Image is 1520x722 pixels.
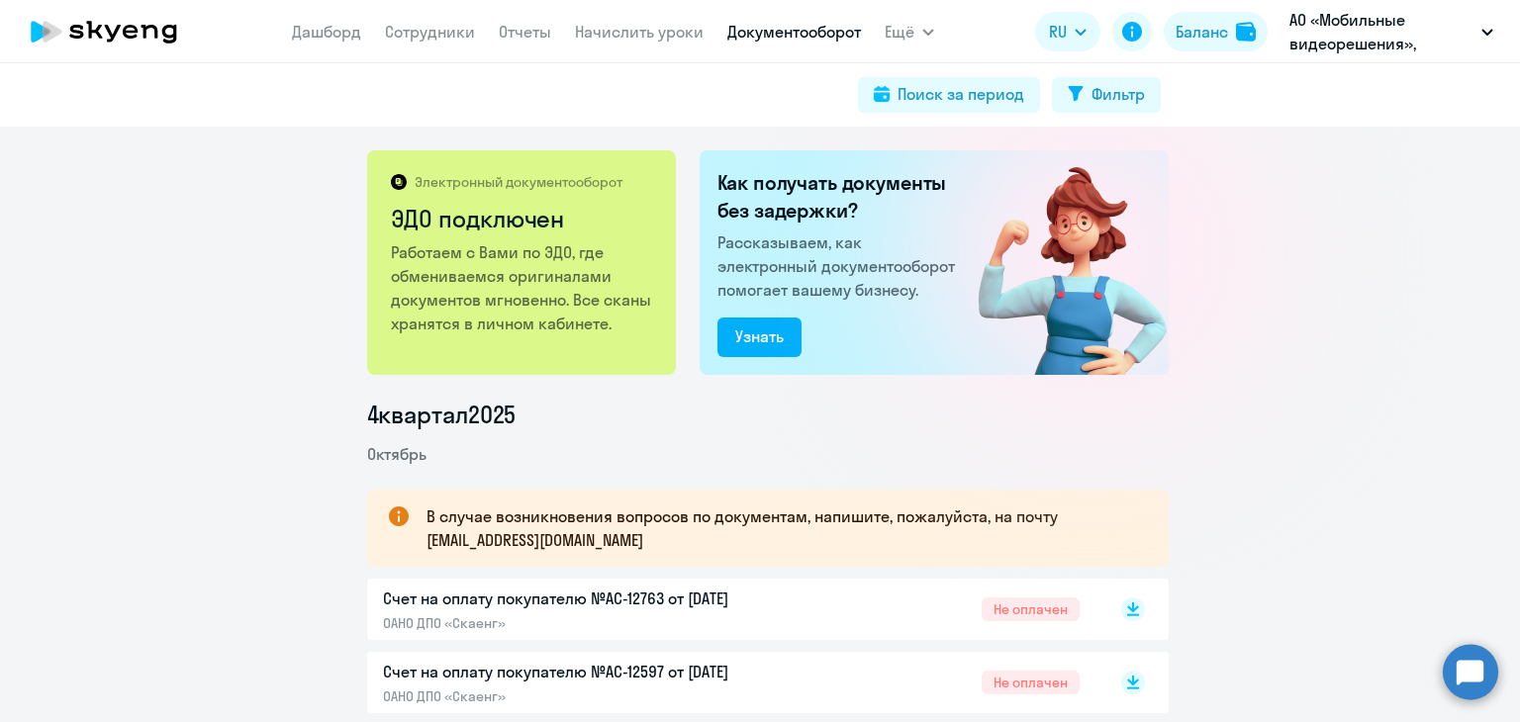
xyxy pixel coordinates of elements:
[1092,82,1145,106] div: Фильтр
[391,240,655,335] p: Работаем с Вами по ЭДО, где обмениваемся оригиналами документов мгновенно. Все сканы хранятся в л...
[735,324,784,348] div: Узнать
[367,399,1169,430] li: 4 квартал 2025
[383,660,1080,705] a: Счет на оплату покупателю №AC-12597 от [DATE]ОАНО ДПО «Скаенг»Не оплачен
[383,587,799,610] p: Счет на оплату покупателю №AC-12763 от [DATE]
[499,22,551,42] a: Отчеты
[383,587,1080,632] a: Счет на оплату покупателю №AC-12763 от [DATE]ОАНО ДПО «Скаенг»Не оплачен
[717,317,802,357] button: Узнать
[1052,77,1161,113] button: Фильтр
[391,203,655,234] h2: ЭДО подключен
[1236,22,1256,42] img: balance
[946,150,1169,375] img: connected
[982,671,1080,694] span: Не оплачен
[383,660,799,683] p: Счет на оплату покупателю №AC-12597 от [DATE]
[385,22,475,42] a: Сотрудники
[575,22,704,42] a: Начислить уроки
[1035,12,1100,51] button: RU
[885,20,914,44] span: Ещё
[717,230,963,302] p: Рассказываем, как электронный документооборот помогает вашему бизнесу.
[1289,8,1473,55] p: АО «Мобильные видеорешения», МОБИЛЬНЫЕ ВИДЕОРЕШЕНИЯ, АО
[898,82,1024,106] div: Поиск за период
[885,12,934,51] button: Ещё
[982,597,1080,621] span: Не оплачен
[383,687,799,705] p: ОАНО ДПО «Скаенг»
[427,504,1133,552] p: В случае возникновения вопросов по документам, напишите, пожалуйста, на почту [EMAIL_ADDRESS][DOM...
[1176,20,1228,44] div: Баланс
[717,169,963,225] h2: Как получать документы без задержки?
[858,77,1040,113] button: Поиск за период
[727,22,861,42] a: Документооборот
[415,173,622,191] p: Электронный документооборот
[292,22,361,42] a: Дашборд
[383,614,799,632] p: ОАНО ДПО «Скаенг»
[1280,8,1503,55] button: АО «Мобильные видеорешения», МОБИЛЬНЫЕ ВИДЕОРЕШЕНИЯ, АО
[1164,12,1268,51] button: Балансbalance
[1049,20,1067,44] span: RU
[367,444,427,464] span: Октябрь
